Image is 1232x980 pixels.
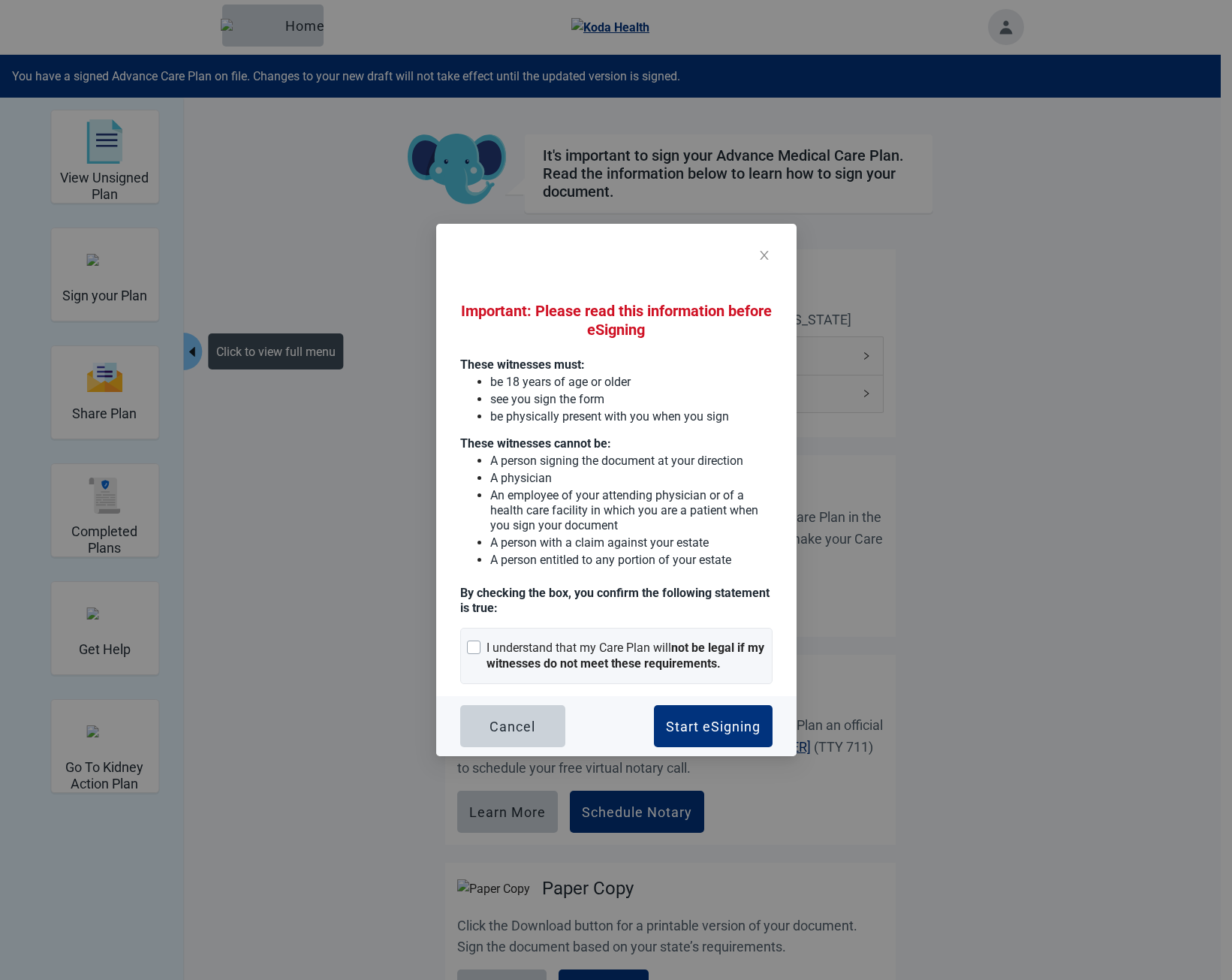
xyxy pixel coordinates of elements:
strong: not be legal if my witnesses do not meet these requirements. [486,641,764,671]
div: Start eSigning [666,719,761,734]
button: Cancel [460,705,565,747]
p: By checking the box, you confirm the following statement is true : [460,586,773,616]
p: A physician [490,471,773,486]
p: A person entitled to any portion of your estate [490,553,773,568]
h2: Important: Please read this information before eSigning [460,302,773,339]
div: Cancel [489,719,535,734]
span: close [758,249,770,261]
p: These witnesses cannot be: [460,436,773,451]
button: Start eSigning [654,705,773,747]
p: A person signing the document at your direction [490,454,773,469]
p: An employee of your attending physician or of a health care facility in which you are a patient w... [490,488,773,533]
p: be 18 years of age or older [490,375,773,390]
p: These witnesses must: [460,357,773,372]
p: A person with a claim against your estate [490,535,773,550]
div: I understand that my Care Plan will [486,641,766,672]
p: see you sign the form [490,392,773,407]
button: Close [744,236,785,276]
p: be physically present with you when you sign [490,409,773,424]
